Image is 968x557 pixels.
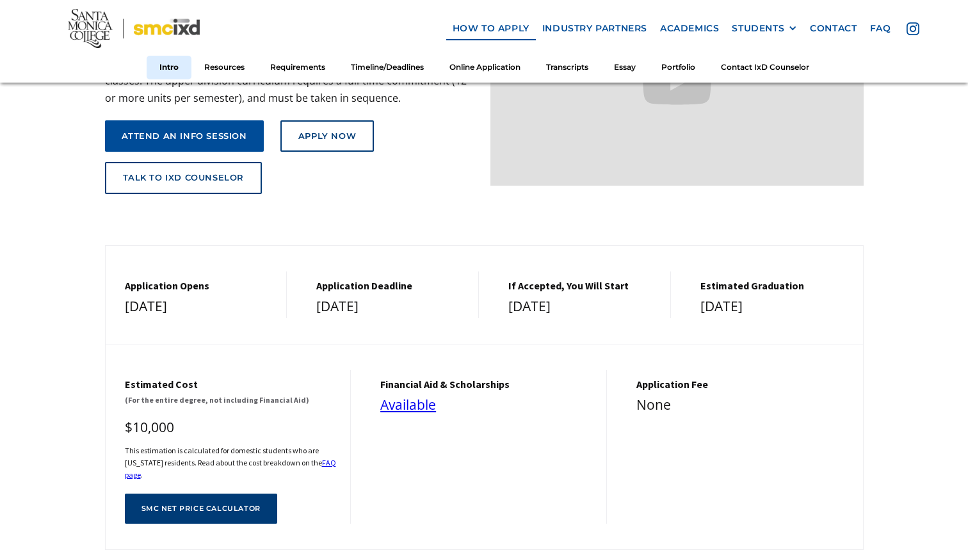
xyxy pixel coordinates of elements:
[700,295,850,318] div: [DATE]
[105,162,262,194] a: talk to ixd counselor
[125,280,274,292] h5: Application Opens
[298,131,356,141] div: Apply Now
[191,56,257,79] a: Resources
[380,378,593,391] h5: financial aid & Scholarships
[338,56,437,79] a: Timeline/Deadlines
[280,120,374,152] a: Apply Now
[708,56,822,79] a: Contact IxD Counselor
[122,131,247,141] div: attend an info session
[508,280,657,292] h5: If Accepted, You Will Start
[125,444,338,481] h6: This estimation is calculated for domestic students who are [US_STATE] residents. Read about the ...
[141,505,261,513] div: SMC net price calculator
[125,378,338,391] h5: Estimated cost
[636,394,850,417] div: None
[907,22,919,35] img: icon - instagram
[125,295,274,318] div: [DATE]
[700,280,850,292] h5: estimated graduation
[732,23,797,34] div: STUDENTS
[508,295,657,318] div: [DATE]
[380,396,436,414] a: Available
[732,23,784,34] div: STUDENTS
[125,494,277,524] a: SMC net price calculator
[636,378,850,391] h5: Application Fee
[446,17,536,40] a: how to apply
[601,56,649,79] a: Essay
[649,56,708,79] a: Portfolio
[316,280,465,292] h5: Application Deadline
[257,56,338,79] a: Requirements
[654,17,725,40] a: Academics
[864,17,898,40] a: faq
[533,56,601,79] a: Transcripts
[125,416,338,439] div: $10,000
[437,56,533,79] a: Online Application
[125,394,338,406] h6: (For the entire degree, not including Financial Aid)
[803,17,863,40] a: contact
[68,9,200,47] img: Santa Monica College - SMC IxD logo
[316,295,465,318] div: [DATE]
[123,173,245,183] div: talk to ixd counselor
[105,120,264,152] a: attend an info session
[147,56,191,79] a: Intro
[536,17,654,40] a: industry partners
